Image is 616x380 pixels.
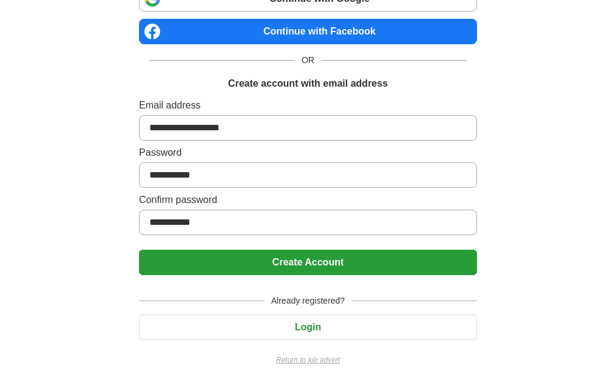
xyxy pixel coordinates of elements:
h1: Create account with email address [228,76,388,91]
button: Create Account [139,250,477,275]
span: Already registered? [264,295,352,307]
label: Password [139,145,477,160]
a: Return to job advert [139,355,477,365]
span: OR [294,54,322,67]
a: Login [139,322,477,332]
label: Confirm password [139,193,477,207]
a: Continue with Facebook [139,19,477,44]
label: Email address [139,98,477,113]
button: Login [139,315,477,340]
